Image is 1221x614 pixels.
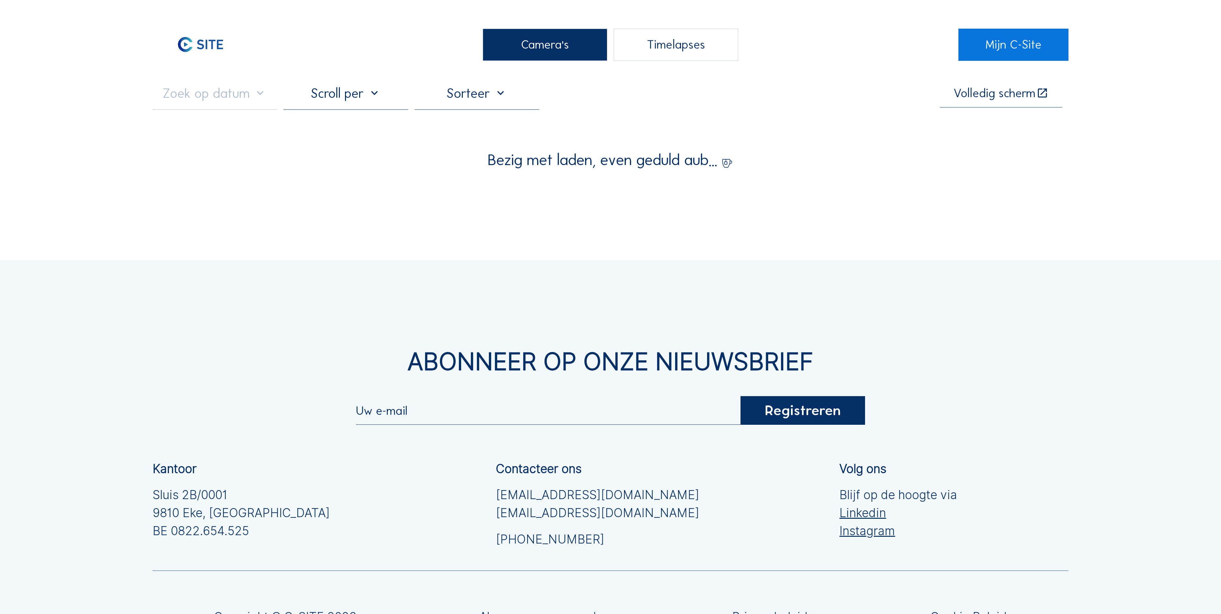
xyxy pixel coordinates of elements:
[839,522,957,540] a: Instagram
[356,406,741,416] input: Uw e-mail
[153,486,330,540] div: Sluis 2B/0001 9810 Eke, [GEOGRAPHIC_DATA] BE 0822.654.525
[496,486,699,504] a: [EMAIL_ADDRESS][DOMAIN_NAME]
[496,463,582,475] div: Contacteer ons
[496,504,699,522] a: [EMAIL_ADDRESS][DOMAIN_NAME]
[839,463,886,475] div: Volg ons
[741,396,865,425] div: Registreren
[496,530,699,548] a: [PHONE_NUMBER]
[153,85,277,101] input: Zoek op datum 󰅀
[153,349,1068,373] div: Abonneer op onze nieuwsbrief
[153,463,197,475] div: Kantoor
[488,152,717,168] span: Bezig met laden, even geduld aub...
[153,29,248,61] img: C-SITE Logo
[958,29,1068,61] a: Mijn C-Site
[839,504,957,522] a: Linkedin
[839,486,957,540] div: Blijf op de hoogte via
[614,29,738,61] div: Timelapses
[483,29,607,61] div: Camera's
[954,87,1035,99] div: Volledig scherm
[153,29,262,61] a: C-SITE Logo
